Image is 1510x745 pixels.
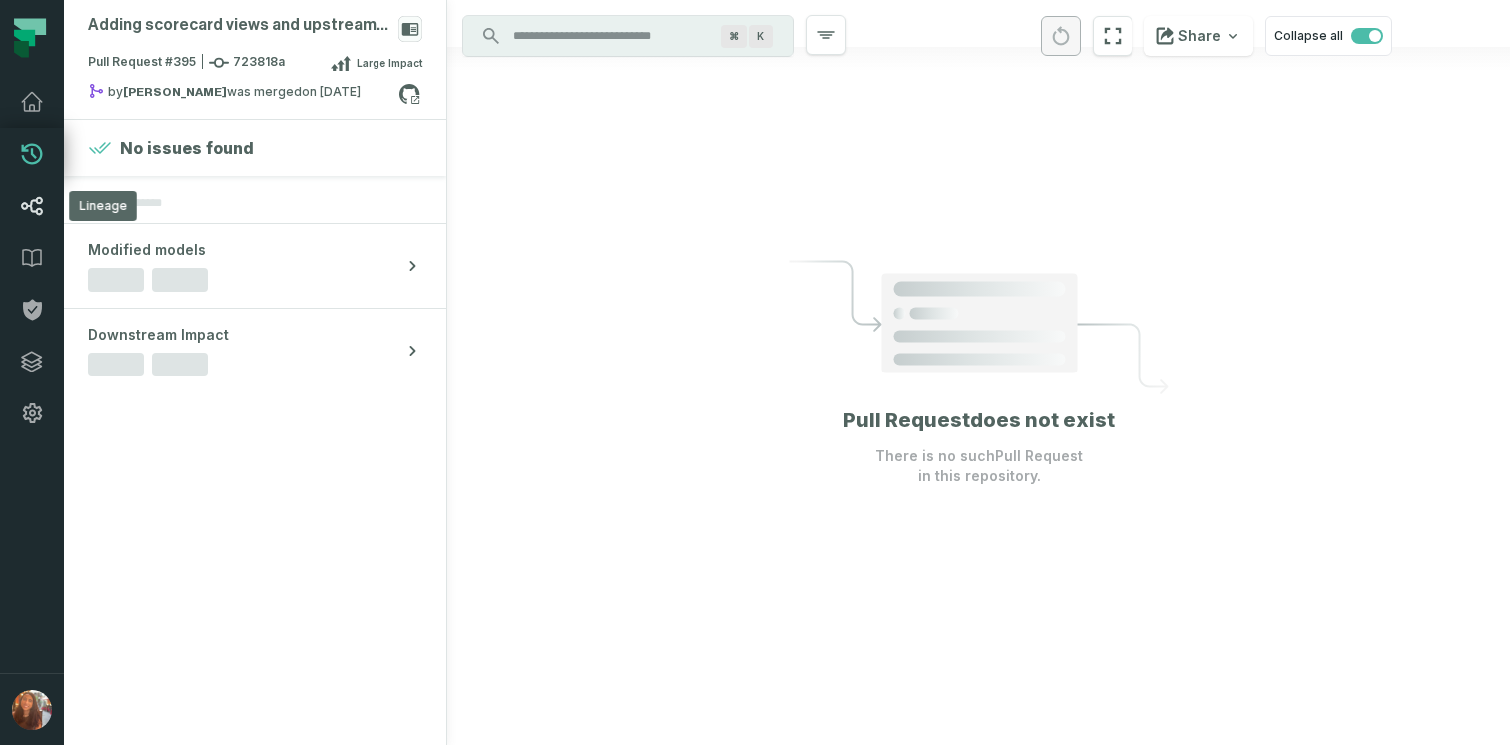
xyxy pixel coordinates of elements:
[875,446,1083,486] p: There is no such Pull Request in this repository.
[302,84,361,99] relative-time: Nov 22, 2023, 11:15 PM GMT+2
[357,55,422,71] span: Large Impact
[64,224,446,308] button: Modified models
[749,25,773,48] span: Press ⌘ + K to focus the search bar
[88,325,229,345] span: Downstream Impact
[88,240,206,260] span: Modified models
[1144,16,1253,56] button: Share
[721,25,747,48] span: Press ⌘ + K to focus the search bar
[1265,16,1392,56] button: Collapse all
[120,136,254,160] h4: No issues found
[396,81,422,107] a: View on github
[88,53,285,73] span: Pull Request #395 723818a
[12,690,52,730] img: avatar of Shani Segev
[843,406,1115,434] h1: Pull Request does not exist
[64,309,446,392] button: Downstream Impact
[88,83,398,107] div: by was merged
[123,86,227,98] strong: Joshua Collins (joshua-collins-lmnd)
[69,191,137,221] div: Lineage
[88,16,390,35] div: Adding scorecard views and upstream models to DBT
